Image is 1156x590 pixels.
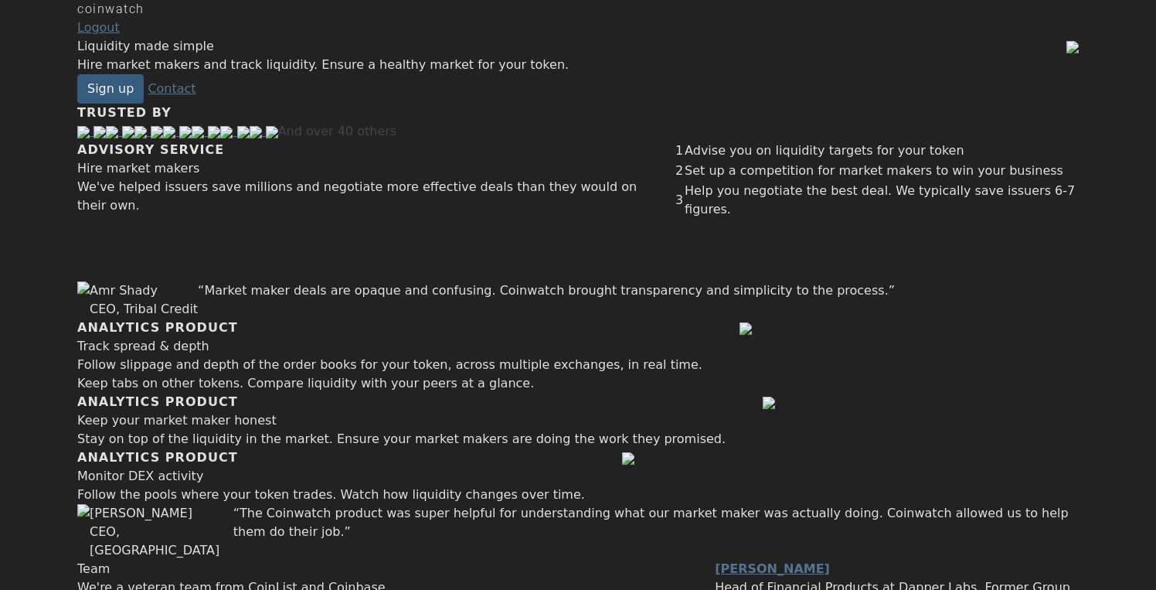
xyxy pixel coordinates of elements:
a: Contact [148,81,195,96]
div: We've helped issuers save millions and negotiate more effective deals than they would on their own. [77,178,637,215]
div: Track spread & depth [77,337,702,356]
div: 3 [675,191,683,210]
div: 1 [675,142,683,160]
img: celo_logo_white-d3789a72d9a2589e63755756b2f3e39d3a65aa0e5071aa52a9ab73c35fe46dca.svg [106,126,118,138]
div: Stay on top of the liquidity in the market. Ensure your market makers are doing the work they pro... [77,430,726,448]
img: header_image-4c536081b868ff06617a9745a70531a2ed2b6ca29358ffb98a39b63ccd39795a.png [1066,41,1079,53]
img: avalanche_logo_white-2ca853a94117896677987424be7aa0dd4bca54619576b90e4f4e313a8702f4a9.svg [134,126,147,138]
span: ANALYTICS PRODUCT [77,320,238,335]
div: Set up a competition for market makers to win your business [685,162,1063,180]
div: Amr Shady [90,281,198,300]
div: CEO, [GEOGRAPHIC_DATA] [90,523,233,560]
img: total_value_locked_chart-df5311699a076e05c00891f785e294ec1390fa603ba8f3fbfc46bf7f68dbddf8.png [622,452,634,465]
div: Advise you on liquidity targets for your token [685,142,964,160]
a: Sign up [77,74,144,104]
div: Monitor DEX activity [77,467,585,486]
img: goldfinch_logo-f93c36be430a5cac8a6da42d4a977664074fb6fe99d1cfa7c9349f625d8bb581.svg [237,126,250,138]
div: Hire market makers and track liquidity. Ensure a healthy market for your token. [77,56,1066,74]
img: goldfinch_logo_white-f282db2399d821c7810c404db36ed6255bcc52476d0ab80f49fe60d05dcb4ffd.svg [220,126,233,138]
a: Logout [77,20,120,35]
span: ANALYTICS PRODUCT [77,394,238,409]
div: “Market maker deals are opaque and confusing. Coinwatch brought transparency and simplicity to th... [198,281,895,319]
img: harry_halpin_headshot-6ba8aea178efc5a24263dc9e291ef86450791e1d5e182c90d06f2d8d615093f7.jpg [77,504,90,560]
img: bid_ask_spread_ratios_chart-52669b8dfd3d1cab94c9ad693a1900ed234058dc431f00fe271926348add7a8e.png [739,322,752,335]
div: And over 40 others [278,122,397,141]
div: “The Coinwatch product was super helpful for understanding what our market maker was actually doi... [233,504,1079,560]
img: amr_shady_headshot-46379dc3a98939006fa4f647827f79bed133d6fc030c263a633c5946bab6ac8e.jpg [77,281,90,319]
span: ANALYTICS PRODUCT [77,450,238,465]
div: Sign up [87,80,134,98]
div: Keep your market maker honest [77,411,726,430]
img: depth_chart-a1c0106d7d80a6fb94d08ba8d803c66f32329258543f0d8926200b6591e2d7de.png [763,397,775,409]
div: CEO, Tribal Credit [90,300,198,319]
div: Follow slippage and depth of the order books for your token, across multiple exchanges, in real t... [77,356,702,393]
div: [PERSON_NAME] [90,504,233,523]
div: 2 [675,162,683,180]
span: ADVISORY SERVICE [77,142,224,157]
span: TRUSTED BY [77,105,172,120]
div: Hire market makers [77,159,637,178]
img: tribal_logo_white-f69c3bbc34aac9fc609d38c58a20bca1a072555966fa2d818f0e1e04fb31ba28.svg [250,126,262,138]
img: celo_logo-f971a049c8cf92cecbe96191b0b8ea7fc2f43e3ccbd67d4013176a55fe4adc7a.svg [122,126,134,138]
img: ribbon_logo-2bda4d9e05f3d8d624680de4677d105d19c0331173bb2b20ffda0e3f54d0370c.svg [208,126,220,138]
div: Keep tabs on other tokens. Compare liquidity with your peers at a glance. [77,374,702,393]
img: optimism_logo_white-8e9d63c5aa0537d6ed7b74258619fac69819c0c6c94301f7c1501b4ac9f51907.svg [77,126,90,138]
div: Help you negotiate the best deal. We typically save issuers 6-7 figures. [685,182,1078,219]
img: avalanche_logo-d47eda9f781d77687dc3297d7507ed9fdc521410cbf92d830b3a44d6e619351b.svg [151,126,163,138]
img: blur_logo_white-f377e42edadfc89704fff2a46a1cd43a6805c12a275f83f29a6fa53a9dfeac97.png [163,126,175,138]
div: Liquidity made simple [77,37,1066,56]
div: Follow the pools where your token trades. Watch how liquidity changes over time. [77,486,585,504]
img: blur_logo-7cea3b96a95eed002a0d7740b13be0ce912c2c80ab0ed123cd5647a5644bd41c.png [179,126,192,138]
img: optimism_logo-45edccc43eeef8237056d4bce0e8af2fabf0918eb6384f76487863878d78e385.svg [93,126,106,138]
img: tribal_logo-0cbe8a32ecb6ac2bd597b9391c241f72cd62864719316f1c7c5c0d0c345a2dfe.svg [266,126,278,138]
img: ribbon_logo_white-7d3118bd2a84f99ee21985cd79419e7849142b0d5fcaac96e2d84ef1504fe7d8.svg [192,126,204,138]
a: [PERSON_NAME] [715,560,1079,578]
div: Team [77,560,665,578]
